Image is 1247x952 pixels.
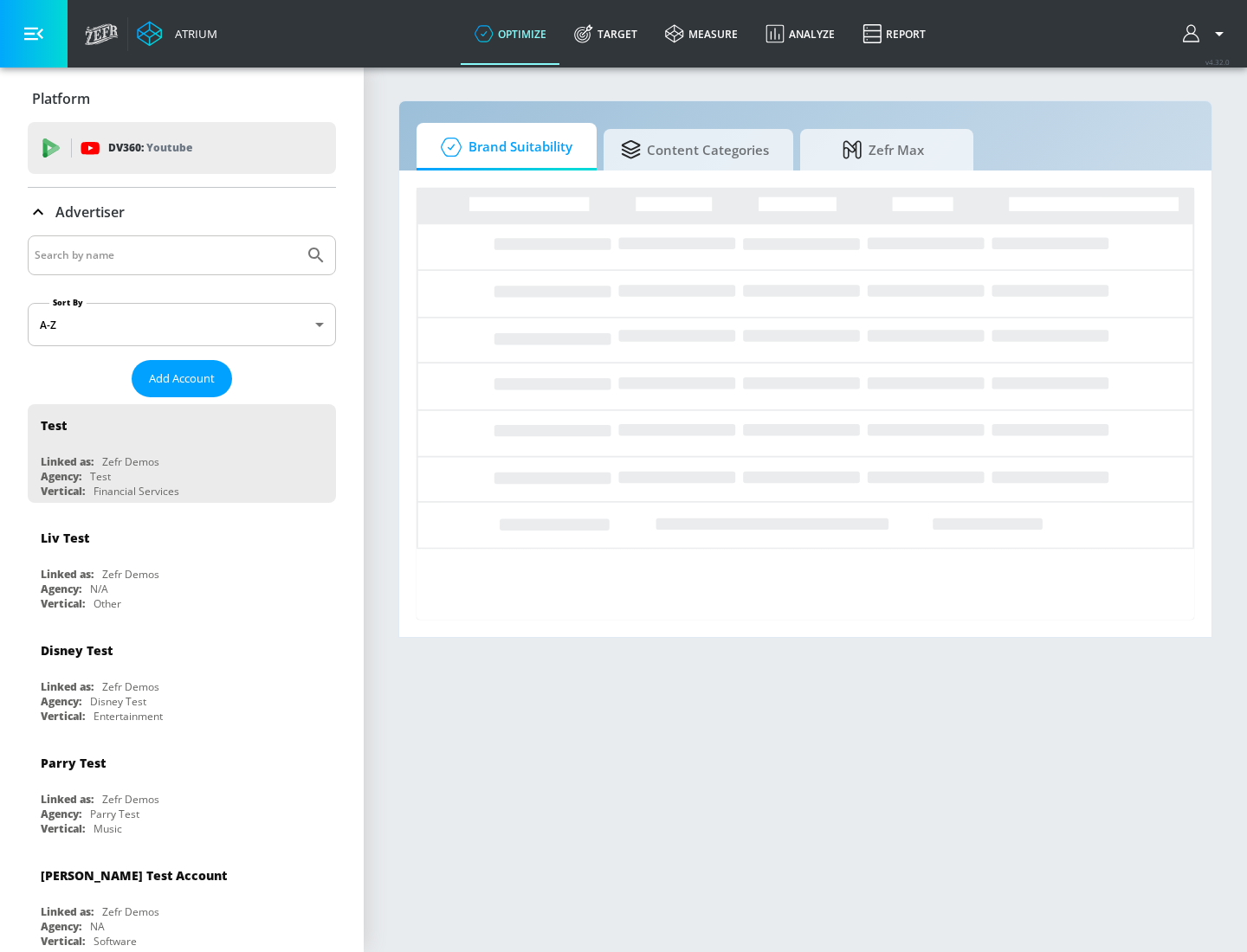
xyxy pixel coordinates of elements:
[90,469,111,484] div: Test
[90,582,108,596] div: N/A
[28,517,336,615] div: Liv TestLinked as:Zefr DemosAgency:N/AVertical:Other
[28,629,336,728] div: Disney TestLinked as:Zefr DemosAgency:Disney TestVertical:Entertainment
[41,694,81,709] div: Agency:
[102,679,159,694] div: Zefr Demos
[41,679,94,694] div: Linked as:
[28,303,336,346] div: A-Z
[90,807,139,821] div: Parry Test
[434,126,572,168] span: Brand Suitability
[102,567,159,582] div: Zefr Demos
[94,934,137,949] div: Software
[41,596,85,611] div: Vertical:
[90,919,105,934] div: NA
[41,530,89,546] div: Liv Test
[752,3,849,65] a: Analyze
[35,244,297,267] input: Search by name
[651,3,752,65] a: measure
[102,792,159,807] div: Zefr Demos
[28,188,336,236] div: Advertiser
[41,642,113,659] div: Disney Test
[1205,57,1230,67] span: v 4.32.0
[41,792,94,807] div: Linked as:
[49,297,87,308] label: Sort By
[90,694,146,709] div: Disney Test
[28,404,336,503] div: TestLinked as:Zefr DemosAgency:TestVertical:Financial Services
[28,74,336,123] div: Platform
[41,567,94,582] div: Linked as:
[55,203,125,222] p: Advertiser
[108,138,192,158] p: DV360:
[41,867,227,884] div: [PERSON_NAME] Test Account
[41,934,85,949] div: Vertical:
[621,129,769,170] span: Content Categories
[41,484,85,499] div: Vertical:
[41,582,81,596] div: Agency:
[41,821,85,836] div: Vertical:
[461,3,560,65] a: optimize
[102,904,159,919] div: Zefr Demos
[132,360,232,397] button: Add Account
[849,3,940,65] a: Report
[41,417,67,434] div: Test
[41,709,85,724] div: Vertical:
[94,709,163,724] div: Entertainment
[32,89,90,108] p: Platform
[41,904,94,919] div: Linked as:
[94,484,179,499] div: Financial Services
[560,3,651,65] a: Target
[41,755,106,771] div: Parry Test
[41,919,81,934] div: Agency:
[102,454,159,469] div: Zefr Demos
[94,821,122,836] div: Music
[28,742,336,840] div: Parry TestLinked as:Zefr DemosAgency:Parry TestVertical:Music
[817,129,949,170] span: Zefr Max
[41,807,81,821] div: Agency:
[168,26,217,42] div: Atrium
[41,454,94,469] div: Linked as:
[28,122,336,174] div: DV360: Youtube
[41,469,81,484] div: Agency:
[149,369,215,389] span: Add Account
[146,138,192,157] p: Youtube
[94,596,121,611] div: Other
[137,21,217,47] a: Atrium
